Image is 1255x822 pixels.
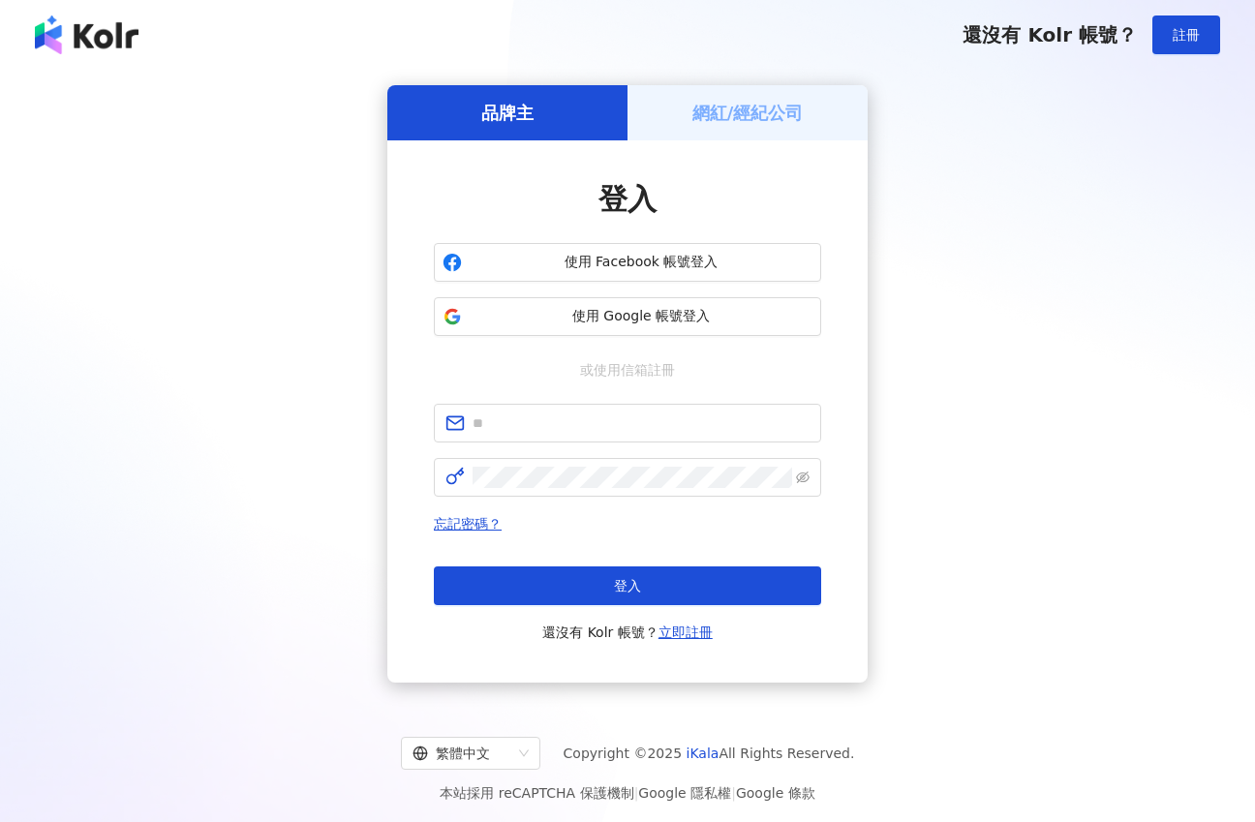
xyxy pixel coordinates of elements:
span: | [634,785,639,801]
h5: 品牌主 [481,101,534,125]
h5: 網紅/經紀公司 [692,101,804,125]
div: 繁體中文 [413,738,511,769]
span: 使用 Google 帳號登入 [470,307,812,326]
span: 本站採用 reCAPTCHA 保護機制 [440,781,814,805]
span: eye-invisible [796,471,810,484]
span: 登入 [598,182,657,216]
img: logo [35,15,138,54]
button: 註冊 [1152,15,1220,54]
span: | [731,785,736,801]
span: 登入 [614,578,641,594]
button: 使用 Google 帳號登入 [434,297,821,336]
span: 還沒有 Kolr 帳號？ [963,23,1137,46]
a: Google 隱私權 [638,785,731,801]
span: 註冊 [1173,27,1200,43]
button: 登入 [434,566,821,605]
a: Google 條款 [736,785,815,801]
a: 忘記密碼？ [434,516,502,532]
span: 還沒有 Kolr 帳號？ [542,621,713,644]
button: 使用 Facebook 帳號登入 [434,243,821,282]
span: 使用 Facebook 帳號登入 [470,253,812,272]
a: 立即註冊 [658,624,713,640]
span: 或使用信箱註冊 [566,359,689,381]
a: iKala [687,746,719,761]
span: Copyright © 2025 All Rights Reserved. [564,742,855,765]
